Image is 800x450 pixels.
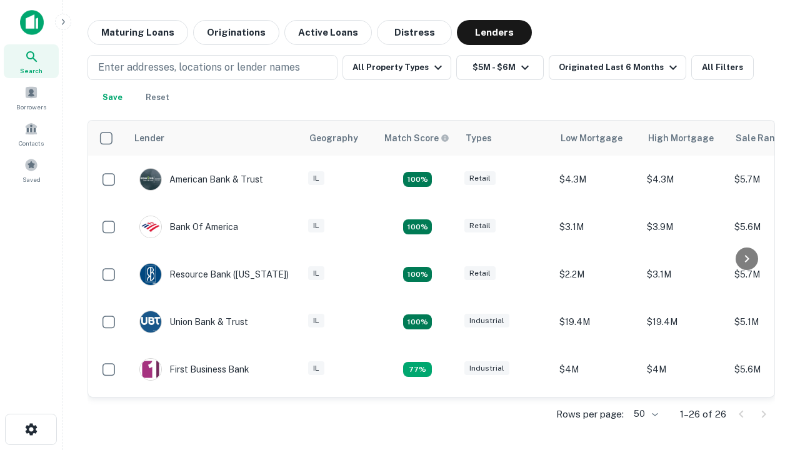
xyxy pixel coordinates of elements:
[139,168,263,191] div: American Bank & Trust
[92,85,132,110] button: Save your search to get updates of matches that match your search criteria.
[139,263,289,286] div: Resource Bank ([US_STATE])
[641,346,728,393] td: $4M
[98,60,300,75] p: Enter addresses, locations or lender names
[464,219,496,233] div: Retail
[559,60,681,75] div: Originated Last 6 Months
[553,156,641,203] td: $4.3M
[556,407,624,422] p: Rows per page:
[127,121,302,156] th: Lender
[641,156,728,203] td: $4.3M
[384,131,447,145] h6: Match Score
[403,267,432,282] div: Matching Properties: 4, hasApolloMatch: undefined
[458,121,553,156] th: Types
[553,203,641,251] td: $3.1M
[139,311,248,333] div: Union Bank & Trust
[302,121,377,156] th: Geography
[140,169,161,190] img: picture
[641,203,728,251] td: $3.9M
[641,298,728,346] td: $19.4M
[641,393,728,441] td: $4.2M
[464,266,496,281] div: Retail
[308,266,324,281] div: IL
[140,359,161,380] img: picture
[377,20,452,45] button: Distress
[464,171,496,186] div: Retail
[456,55,544,80] button: $5M - $6M
[284,20,372,45] button: Active Loans
[140,264,161,285] img: picture
[87,20,188,45] button: Maturing Loans
[4,81,59,114] a: Borrowers
[648,131,714,146] div: High Mortgage
[553,121,641,156] th: Low Mortgage
[4,44,59,78] a: Search
[641,251,728,298] td: $3.1M
[308,171,324,186] div: IL
[139,358,249,381] div: First Business Bank
[87,55,337,80] button: Enter addresses, locations or lender names
[193,20,279,45] button: Originations
[377,121,458,156] th: Capitalize uses an advanced AI algorithm to match your search with the best lender. The match sco...
[553,251,641,298] td: $2.2M
[737,310,800,370] iframe: Chat Widget
[20,10,44,35] img: capitalize-icon.png
[403,362,432,377] div: Matching Properties: 3, hasApolloMatch: undefined
[4,153,59,187] a: Saved
[629,405,660,423] div: 50
[549,55,686,80] button: Originated Last 6 Months
[342,55,451,80] button: All Property Types
[134,131,164,146] div: Lender
[403,219,432,234] div: Matching Properties: 4, hasApolloMatch: undefined
[553,298,641,346] td: $19.4M
[139,216,238,238] div: Bank Of America
[308,219,324,233] div: IL
[466,131,492,146] div: Types
[309,131,358,146] div: Geography
[403,172,432,187] div: Matching Properties: 7, hasApolloMatch: undefined
[384,131,449,145] div: Capitalize uses an advanced AI algorithm to match your search with the best lender. The match sco...
[137,85,177,110] button: Reset
[20,66,42,76] span: Search
[403,314,432,329] div: Matching Properties: 4, hasApolloMatch: undefined
[464,361,509,376] div: Industrial
[4,117,59,151] a: Contacts
[308,314,324,328] div: IL
[457,20,532,45] button: Lenders
[22,174,41,184] span: Saved
[19,138,44,148] span: Contacts
[553,346,641,393] td: $4M
[553,393,641,441] td: $3.9M
[464,314,509,328] div: Industrial
[140,311,161,332] img: picture
[680,407,726,422] p: 1–26 of 26
[16,102,46,112] span: Borrowers
[561,131,622,146] div: Low Mortgage
[308,361,324,376] div: IL
[140,216,161,237] img: picture
[641,121,728,156] th: High Mortgage
[691,55,754,80] button: All Filters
